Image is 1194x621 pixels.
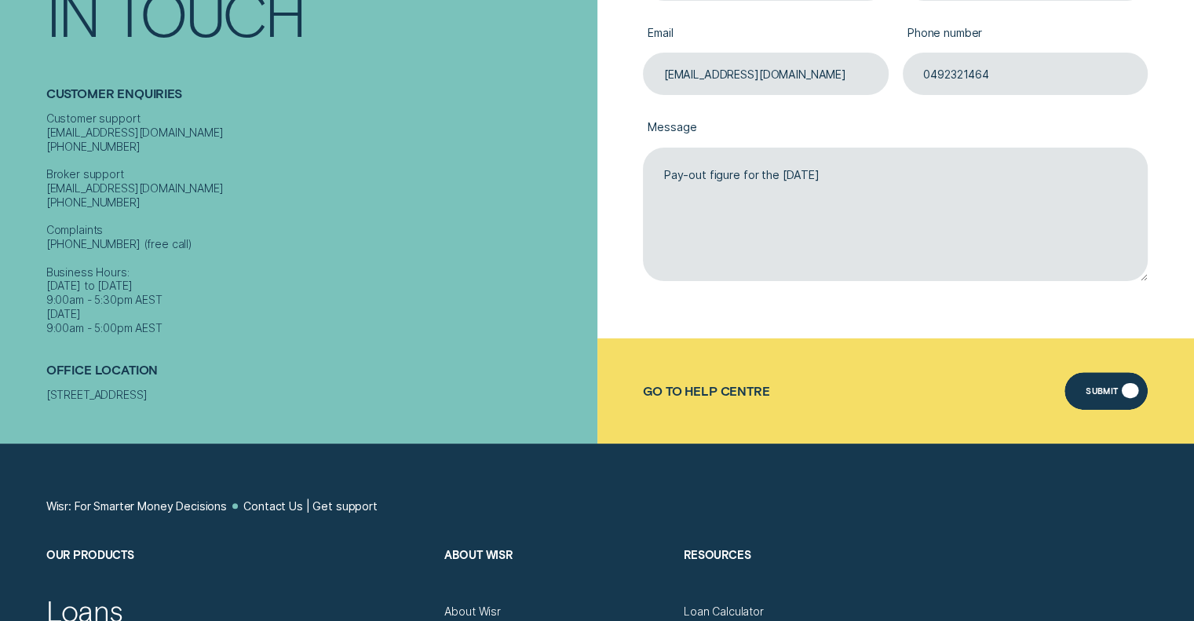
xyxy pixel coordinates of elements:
[643,384,769,399] a: Go to Help Centre
[46,548,431,605] h2: Our Products
[903,14,1148,53] label: Phone number
[684,605,764,619] a: Loan Calculator
[444,605,501,619] a: About Wisr
[444,548,670,605] h2: About Wisr
[46,363,590,388] h2: Office Location
[1064,372,1148,410] button: Submit
[643,148,1148,282] textarea: Pay-out figure for the [DATE]
[46,86,590,111] h2: Customer Enquiries
[46,111,590,335] div: Customer support [EMAIL_ADDRESS][DOMAIN_NAME] [PHONE_NUMBER] Broker support [EMAIL_ADDRESS][DOMAI...
[643,14,889,53] label: Email
[46,499,227,513] a: Wisr: For Smarter Money Decisions
[684,548,909,605] h2: Resources
[46,388,590,402] div: [STREET_ADDRESS]
[243,499,378,513] a: Contact Us | Get support
[643,108,1148,147] label: Message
